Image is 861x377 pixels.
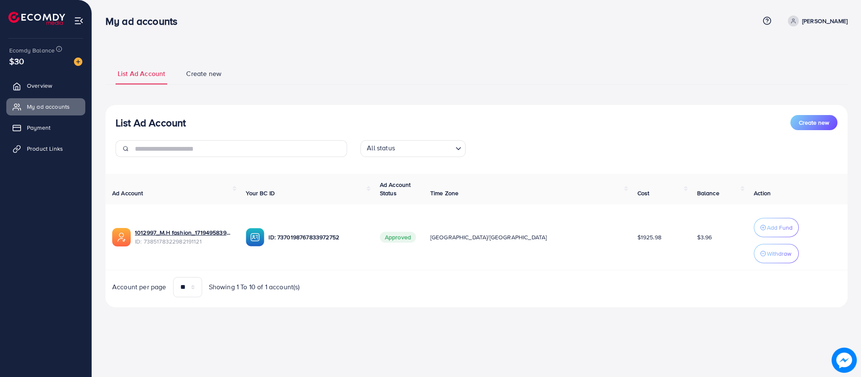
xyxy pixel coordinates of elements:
[785,16,848,26] a: [PERSON_NAME]
[754,244,799,263] button: Withdraw
[697,233,712,241] span: $3.96
[269,232,366,242] p: ID: 7370198767833972752
[27,102,70,111] span: My ad accounts
[430,189,458,197] span: Time Zone
[105,15,184,27] h3: My ad accounts
[430,233,547,241] span: [GEOGRAPHIC_DATA]/[GEOGRAPHIC_DATA]
[832,348,857,373] img: image
[9,55,24,67] span: $30
[380,181,411,197] span: Ad Account Status
[790,115,837,130] button: Create new
[246,228,264,246] img: ic-ba-acc.ded83a64.svg
[118,69,165,79] span: List Ad Account
[6,98,85,115] a: My ad accounts
[8,12,65,25] img: logo
[135,237,232,246] span: ID: 7385178322982191121
[6,119,85,136] a: Payment
[637,189,650,197] span: Cost
[135,228,232,237] a: 1012997_M.H fashion_1719495839504
[209,282,300,292] span: Showing 1 To 10 of 1 account(s)
[27,144,63,153] span: Product Links
[398,142,452,155] input: Search for option
[365,141,397,155] span: All status
[112,189,143,197] span: Ad Account
[6,77,85,94] a: Overview
[697,189,719,197] span: Balance
[802,16,848,26] p: [PERSON_NAME]
[116,117,186,129] h3: List Ad Account
[637,233,661,241] span: $1925.98
[361,140,466,157] div: Search for option
[112,282,166,292] span: Account per page
[135,228,232,246] div: <span class='underline'>1012997_M.H fashion_1719495839504</span></br>7385178322982191121
[767,249,791,259] p: Withdraw
[246,189,275,197] span: Your BC ID
[74,58,82,66] img: image
[754,218,799,237] button: Add Fund
[754,189,771,197] span: Action
[9,46,55,55] span: Ecomdy Balance
[112,228,131,246] img: ic-ads-acc.e4c84228.svg
[6,140,85,157] a: Product Links
[27,123,50,132] span: Payment
[186,69,221,79] span: Create new
[27,81,52,90] span: Overview
[380,232,416,243] span: Approved
[767,223,793,233] p: Add Fund
[74,16,84,26] img: menu
[799,118,829,127] span: Create new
